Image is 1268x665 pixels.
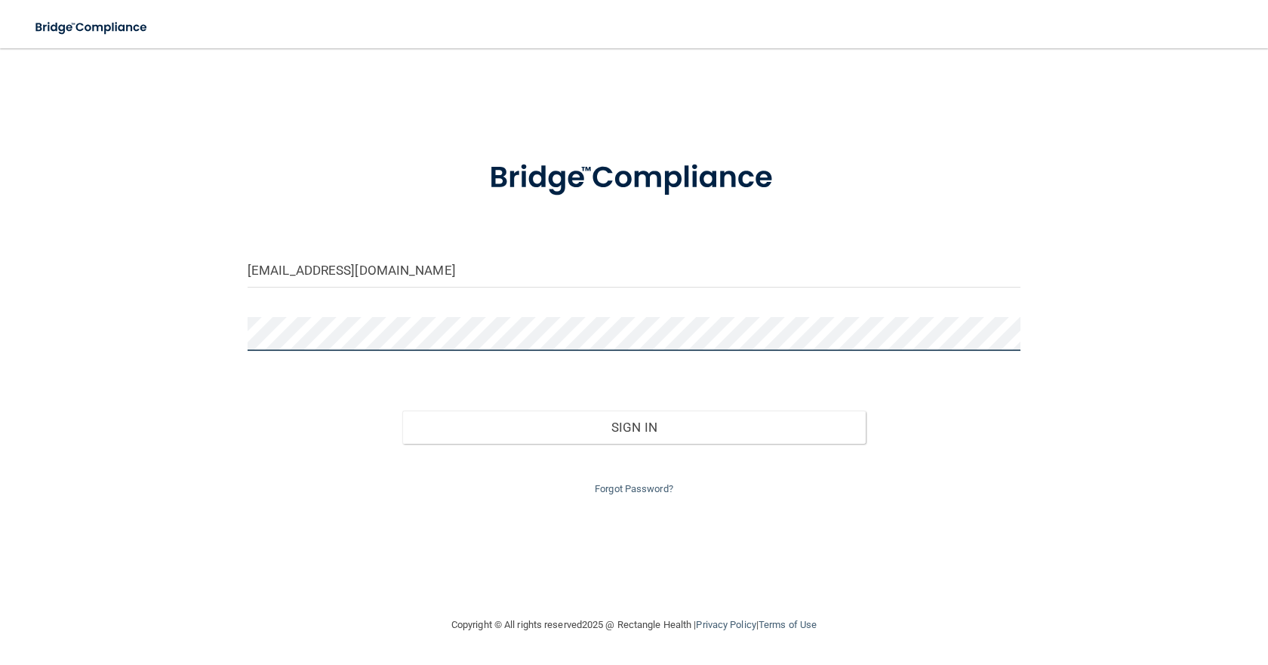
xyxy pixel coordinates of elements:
[23,12,162,43] img: bridge_compliance_login_screen.278c3ca4.svg
[696,619,756,630] a: Privacy Policy
[595,483,673,494] a: Forgot Password?
[759,619,817,630] a: Terms of Use
[458,139,810,217] img: bridge_compliance_login_screen.278c3ca4.svg
[402,411,866,444] button: Sign In
[248,254,1020,288] input: Email
[359,601,909,649] div: Copyright © All rights reserved 2025 @ Rectangle Health | |
[1007,558,1250,618] iframe: Drift Widget Chat Controller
